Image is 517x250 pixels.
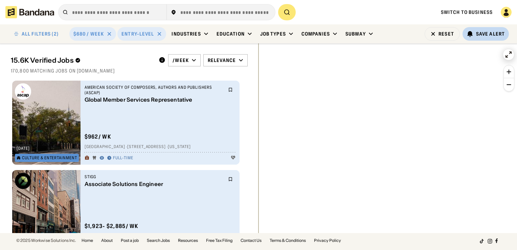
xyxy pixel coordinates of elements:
[345,31,366,37] div: Subway
[85,85,224,95] div: American Society of Composers, Authors and Publishers (ASCAP)
[5,6,54,18] img: Bandana logotype
[270,238,306,243] a: Terms & Conditions
[85,144,235,150] div: [GEOGRAPHIC_DATA] · [STREET_ADDRESS] · [US_STATE]
[85,174,224,180] div: Stigg
[208,57,236,63] div: Relevance
[73,31,104,37] div: $680 / week
[206,238,232,243] a: Free Tax Filing
[17,146,30,150] div: [DATE]
[217,31,245,37] div: Education
[439,32,454,36] div: Reset
[113,155,134,161] div: Full-time
[11,78,248,233] div: grid
[301,31,330,37] div: Companies
[11,56,153,64] div: 15.6K Verified Jobs
[241,238,262,243] a: Contact Us
[172,31,201,37] div: Industries
[476,31,505,37] div: Save Alert
[121,238,139,243] a: Post a job
[15,173,31,189] img: Stigg logo
[101,238,113,243] a: About
[441,9,493,15] a: Switch to Business
[260,31,286,37] div: Job Types
[85,181,224,187] div: Associate Solutions Engineer
[85,97,224,103] div: Global Member Services Representative
[15,83,31,100] img: American Society of Composers, Authors and Publishers (ASCAP) logo
[11,68,248,74] div: 170,800 matching jobs on [DOMAIN_NAME]
[147,238,170,243] a: Search Jobs
[82,238,93,243] a: Home
[22,32,59,36] div: ALL FILTERS (2)
[16,238,76,243] div: © 2025 Workwise Solutions Inc.
[173,57,189,63] div: /week
[85,133,111,140] div: $ 962 / wk
[178,238,198,243] a: Resources
[85,223,138,230] div: $ 1,923 - $2,885 / wk
[22,156,77,160] div: Culture & Entertainment
[314,238,341,243] a: Privacy Policy
[121,31,154,37] div: Entry-Level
